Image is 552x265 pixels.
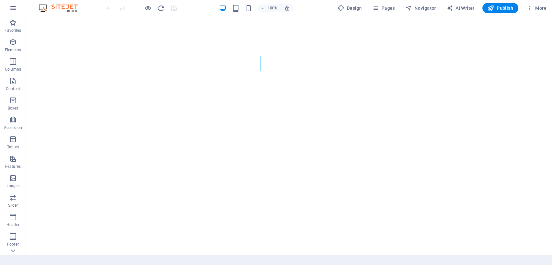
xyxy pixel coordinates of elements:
p: Elements [5,47,21,52]
p: Boxes [8,106,18,111]
h6: 100% [268,4,278,12]
button: reload [157,4,165,12]
button: AI Writer [444,3,477,13]
p: Columns [5,67,21,72]
p: Favorites [5,28,21,33]
i: On resize automatically adjust zoom level to fit chosen device. [284,5,290,11]
p: Tables [7,144,19,150]
p: Header [6,222,19,227]
p: Content [6,86,20,91]
span: AI Writer [447,5,475,11]
button: Publish [482,3,518,13]
button: Pages [370,3,397,13]
p: Features [5,164,21,169]
button: 100% [258,4,281,12]
span: Design [338,5,362,11]
span: Publish [488,5,513,11]
p: Accordion [4,125,22,130]
button: Navigator [403,3,439,13]
p: Slider [8,203,18,208]
div: Design (Ctrl+Alt+Y) [335,3,365,13]
button: More [524,3,549,13]
button: Design [335,3,365,13]
p: Images [6,183,20,189]
img: Editor Logo [37,4,86,12]
p: Footer [7,242,19,247]
span: Pages [372,5,395,11]
span: Navigator [405,5,436,11]
span: More [526,5,546,11]
button: Click here to leave preview mode and continue editing [144,4,152,12]
i: Reload page [157,5,165,12]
